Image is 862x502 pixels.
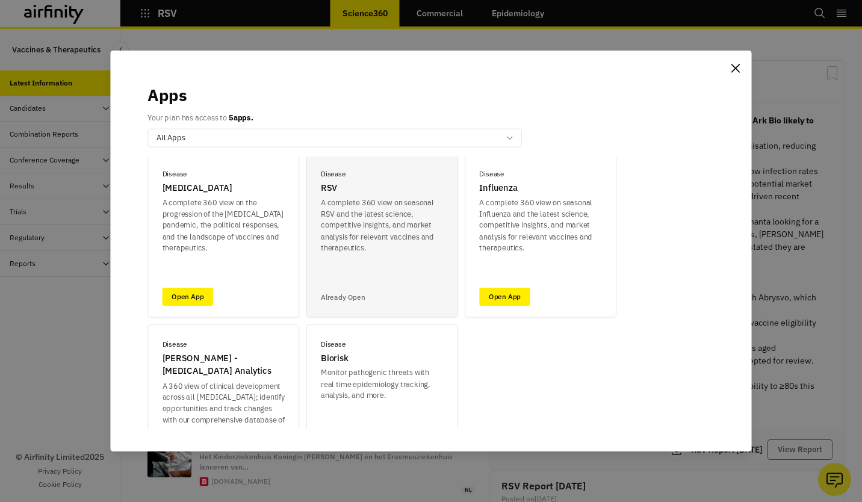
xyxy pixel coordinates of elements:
[163,181,232,194] p: [MEDICAL_DATA]
[147,113,253,124] p: Your plan has access to
[321,197,443,253] p: A complete 360 view on seasonal RSV and the latest science, competitive insights, and market anal...
[163,169,188,179] p: Disease
[321,367,443,401] p: Monitor pathogenic threats with real time epidemiology tracking, analysis, and more.
[163,352,285,378] p: [PERSON_NAME] - [MEDICAL_DATA] Analytics
[157,132,185,143] p: All Apps
[479,197,601,253] p: A complete 360 view on seasonal Influenza and the latest science, competitive insights, and marke...
[163,197,285,253] p: A complete 360 view on the progression of the [MEDICAL_DATA] pandemic, the political responses, a...
[321,292,365,302] p: Already Open
[321,169,346,179] p: Disease
[163,380,285,436] p: A 360 view of clinical development across all [MEDICAL_DATA]; identify opportunities and track ch...
[479,181,517,194] p: Influenza
[147,83,187,108] p: Apps
[321,181,337,194] p: RSV
[163,288,213,306] a: Open App
[479,288,530,306] a: Open App
[321,339,346,349] p: Disease
[163,339,188,349] p: Disease
[229,113,253,123] b: 5 apps.
[321,352,349,365] p: Biorisk
[726,58,745,77] button: Close
[479,169,504,179] p: Disease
